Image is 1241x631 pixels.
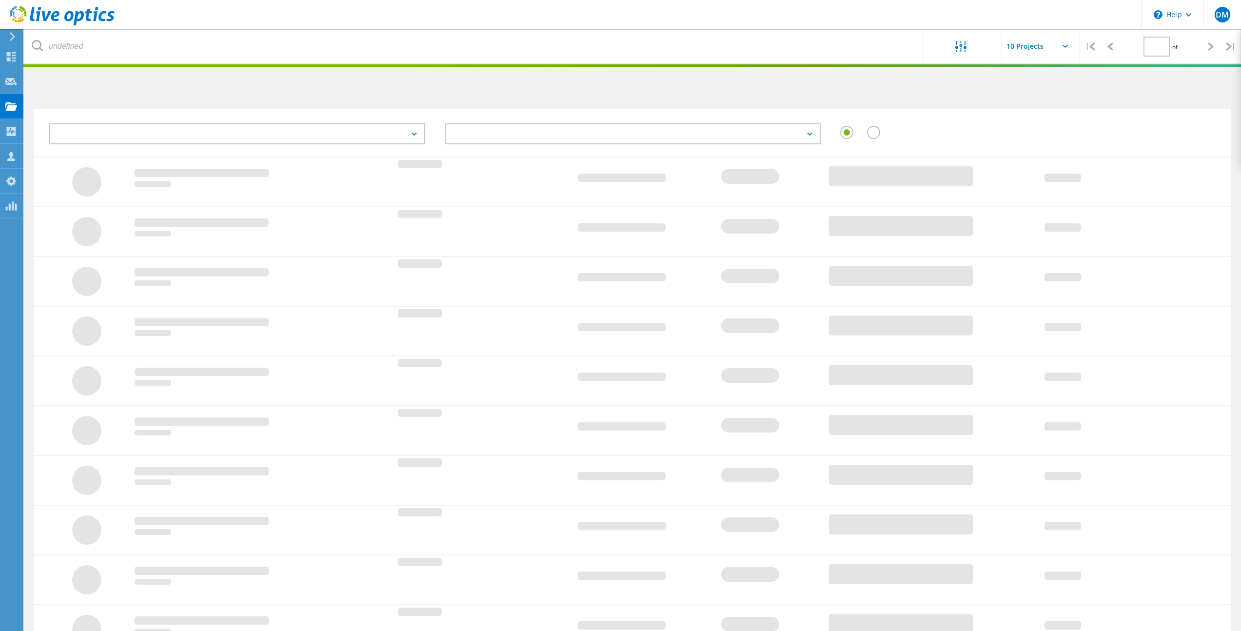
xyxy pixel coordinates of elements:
input: undefined [24,29,925,63]
div: | [1221,29,1241,64]
a: Live Optics Dashboard [10,20,115,27]
svg: \n [1154,10,1162,19]
span: of [1172,43,1178,51]
span: DM [1216,11,1229,19]
div: | [1080,29,1100,64]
